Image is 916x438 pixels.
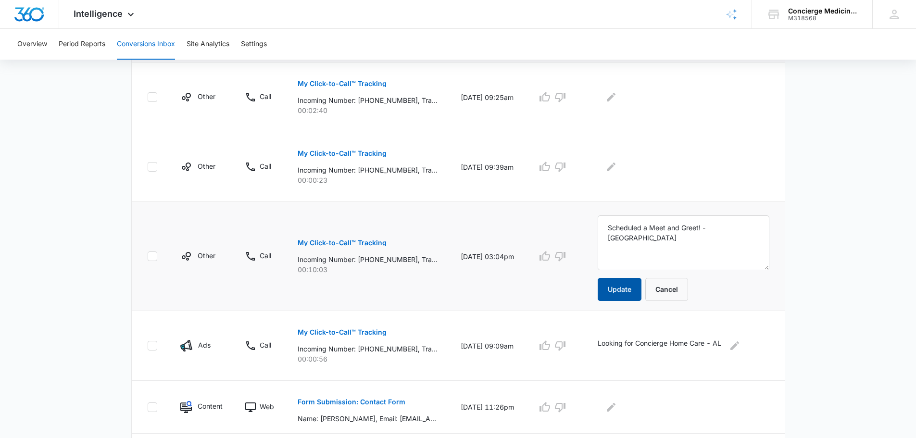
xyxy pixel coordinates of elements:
[598,338,721,353] p: Looking for Concierge Home Care - AL
[298,150,387,157] p: My Click-to-Call™ Tracking
[449,202,526,311] td: [DATE] 03:04pm
[603,159,619,175] button: Edit Comments
[298,80,387,87] p: My Click-to-Call™ Tracking
[260,340,271,350] p: Call
[298,264,438,275] p: 00:10:03
[645,278,688,301] button: Cancel
[603,89,619,105] button: Edit Comments
[298,399,405,405] p: Form Submission: Contact Form
[260,401,274,412] p: Web
[298,344,438,354] p: Incoming Number: [PHONE_NUMBER], Tracking Number: [PHONE_NUMBER], Ring To: [PHONE_NUMBER], Caller...
[187,29,229,60] button: Site Analytics
[260,91,271,101] p: Call
[298,254,438,264] p: Incoming Number: [PHONE_NUMBER], Tracking Number: [PHONE_NUMBER], Ring To: [PHONE_NUMBER], Caller...
[198,91,215,101] p: Other
[117,29,175,60] button: Conversions Inbox
[74,9,123,19] span: Intelligence
[449,132,526,202] td: [DATE] 09:39am
[788,15,858,22] div: account id
[198,250,215,261] p: Other
[198,161,215,171] p: Other
[260,250,271,261] p: Call
[298,413,438,424] p: Name: [PERSON_NAME], Email: [EMAIL_ADDRESS][DOMAIN_NAME], Phone: [PHONE_NUMBER], How can we help?...
[260,161,271,171] p: Call
[298,142,387,165] button: My Click-to-Call™ Tracking
[241,29,267,60] button: Settings
[298,165,438,175] p: Incoming Number: [PHONE_NUMBER], Tracking Number: [PHONE_NUMBER], Ring To: [PHONE_NUMBER], Caller...
[449,311,526,381] td: [DATE] 09:09am
[298,390,405,413] button: Form Submission: Contact Form
[298,105,438,115] p: 00:02:40
[598,278,641,301] button: Update
[17,29,47,60] button: Overview
[603,400,619,415] button: Edit Comments
[298,231,387,254] button: My Click-to-Call™ Tracking
[298,175,438,185] p: 00:00:23
[727,338,742,353] button: Edit Comments
[598,215,769,270] textarea: Scheduled a Meet and Greet! - [GEOGRAPHIC_DATA]
[298,321,387,344] button: My Click-to-Call™ Tracking
[298,95,438,105] p: Incoming Number: [PHONE_NUMBER], Tracking Number: [PHONE_NUMBER], Ring To: [PHONE_NUMBER], Caller...
[298,329,387,336] p: My Click-to-Call™ Tracking
[59,29,105,60] button: Period Reports
[788,7,858,15] div: account name
[198,401,222,411] p: Content
[198,340,211,350] p: Ads
[298,354,438,364] p: 00:00:56
[449,63,526,132] td: [DATE] 09:25am
[298,239,387,246] p: My Click-to-Call™ Tracking
[449,381,526,434] td: [DATE] 11:26pm
[298,72,387,95] button: My Click-to-Call™ Tracking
